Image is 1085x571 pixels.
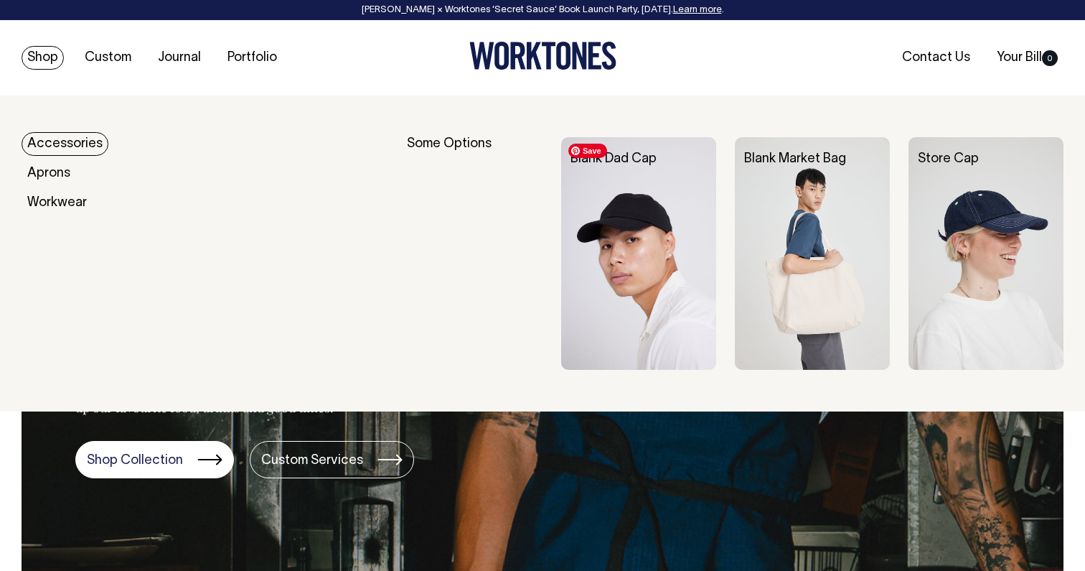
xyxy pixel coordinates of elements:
div: [PERSON_NAME] × Worktones ‘Secret Sauce’ Book Launch Party, [DATE]. . [14,5,1071,15]
a: Accessories [22,132,108,156]
a: Portfolio [222,46,283,70]
div: Some Options [407,137,542,370]
span: 0 [1042,50,1058,66]
a: Custom Services [250,441,414,478]
a: Blank Market Bag [744,153,846,165]
a: Shop [22,46,64,70]
img: Store Cap [908,137,1063,370]
a: Aprons [22,162,76,185]
a: Custom [79,46,137,70]
a: Contact Us [896,46,976,70]
a: Learn more [673,6,722,14]
a: Your Bill0 [991,46,1063,70]
a: Workwear [22,191,93,215]
img: Blank Dad Cap [561,137,716,370]
a: Blank Dad Cap [570,153,657,165]
a: Shop Collection [75,441,234,478]
img: Blank Market Bag [735,137,890,370]
a: Store Cap [918,153,979,165]
span: Save [568,144,607,158]
a: Journal [152,46,207,70]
